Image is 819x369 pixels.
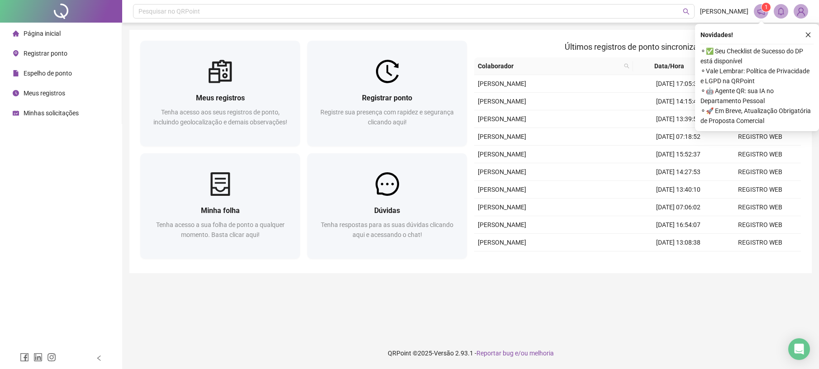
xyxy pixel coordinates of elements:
[374,206,400,215] span: Dúvidas
[624,63,629,69] span: search
[307,153,467,259] a: DúvidasTenha respostas para as suas dúvidas clicando aqui e acessando o chat!
[478,115,526,123] span: [PERSON_NAME]
[788,338,810,360] div: Open Intercom Messenger
[638,234,719,251] td: [DATE] 13:08:38
[478,80,526,87] span: [PERSON_NAME]
[478,151,526,158] span: [PERSON_NAME]
[24,109,79,117] span: Minhas solicitações
[637,61,702,71] span: Data/Hora
[13,90,19,96] span: clock-circle
[622,59,631,73] span: search
[478,186,526,193] span: [PERSON_NAME]
[478,203,526,211] span: [PERSON_NAME]
[13,50,19,57] span: environment
[638,75,719,93] td: [DATE] 17:05:32
[700,6,748,16] span: [PERSON_NAME]
[719,234,801,251] td: REGISTRO WEB
[700,86,814,106] span: ⚬ 🤖 Agente QR: sua IA no Departamento Pessoal
[638,146,719,163] td: [DATE] 15:52:37
[13,70,19,76] span: file
[794,5,808,18] img: 84060
[33,353,43,362] span: linkedin
[122,337,819,369] footer: QRPoint © 2025 - 2.93.1 -
[321,221,453,238] span: Tenha respostas para as suas dúvidas clicando aqui e acessando o chat!
[700,66,814,86] span: ⚬ Vale Lembrar: Política de Privacidade e LGPD na QRPoint
[683,8,690,15] span: search
[434,350,454,357] span: Versão
[156,221,285,238] span: Tenha acesso a sua folha de ponto a qualquer momento. Basta clicar aqui!
[478,61,620,71] span: Colaborador
[565,42,711,52] span: Últimos registros de ponto sincronizados
[476,350,554,357] span: Reportar bug e/ou melhoria
[700,30,733,40] span: Novidades !
[719,251,801,269] td: REGISTRO WEB
[13,110,19,116] span: schedule
[47,353,56,362] span: instagram
[633,57,713,75] th: Data/Hora
[719,216,801,234] td: REGISTRO WEB
[478,98,526,105] span: [PERSON_NAME]
[777,7,785,15] span: bell
[24,70,72,77] span: Espelho de ponto
[719,181,801,199] td: REGISTRO WEB
[638,199,719,216] td: [DATE] 07:06:02
[719,199,801,216] td: REGISTRO WEB
[719,163,801,181] td: REGISTRO WEB
[196,94,245,102] span: Meus registros
[719,146,801,163] td: REGISTRO WEB
[140,41,300,146] a: Meus registrosTenha acesso aos seus registros de ponto, incluindo geolocalização e demais observa...
[805,32,811,38] span: close
[24,90,65,97] span: Meus registros
[307,41,467,146] a: Registrar pontoRegistre sua presença com rapidez e segurança clicando aqui!
[153,109,287,126] span: Tenha acesso aos seus registros de ponto, incluindo geolocalização e demais observações!
[638,251,719,269] td: [DATE] 12:20:33
[320,109,454,126] span: Registre sua presença com rapidez e segurança clicando aqui!
[765,4,768,10] span: 1
[478,168,526,175] span: [PERSON_NAME]
[638,128,719,146] td: [DATE] 07:18:52
[478,239,526,246] span: [PERSON_NAME]
[757,7,765,15] span: notification
[20,353,29,362] span: facebook
[13,30,19,37] span: home
[762,3,771,12] sup: 1
[362,94,412,102] span: Registrar ponto
[638,181,719,199] td: [DATE] 13:40:10
[140,153,300,259] a: Minha folhaTenha acesso a sua folha de ponto a qualquer momento. Basta clicar aqui!
[719,128,801,146] td: REGISTRO WEB
[700,106,814,126] span: ⚬ 🚀 Em Breve, Atualização Obrigatória de Proposta Comercial
[201,206,240,215] span: Minha folha
[638,163,719,181] td: [DATE] 14:27:53
[478,133,526,140] span: [PERSON_NAME]
[700,46,814,66] span: ⚬ ✅ Seu Checklist de Sucesso do DP está disponível
[96,355,102,361] span: left
[24,50,67,57] span: Registrar ponto
[24,30,61,37] span: Página inicial
[638,216,719,234] td: [DATE] 16:54:07
[478,221,526,228] span: [PERSON_NAME]
[638,110,719,128] td: [DATE] 13:39:56
[638,93,719,110] td: [DATE] 14:15:49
